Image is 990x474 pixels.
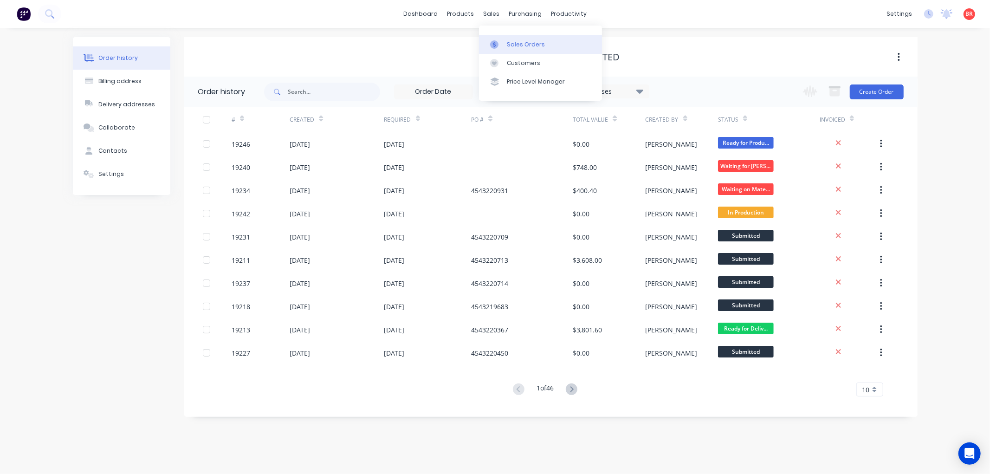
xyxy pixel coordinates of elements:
[73,162,170,186] button: Settings
[98,123,135,132] div: Collaborate
[232,302,250,312] div: 19218
[718,137,774,149] span: Ready for Produ...
[232,139,250,149] div: 19246
[507,40,545,49] div: Sales Orders
[646,232,698,242] div: [PERSON_NAME]
[73,93,170,116] button: Delivery addresses
[646,348,698,358] div: [PERSON_NAME]
[232,116,235,124] div: #
[646,116,679,124] div: Created By
[646,325,698,335] div: [PERSON_NAME]
[646,162,698,172] div: [PERSON_NAME]
[718,346,774,357] span: Submitted
[646,107,718,132] div: Created By
[718,207,774,218] span: In Production
[384,255,405,265] div: [DATE]
[573,302,589,312] div: $0.00
[471,232,508,242] div: 4543220709
[646,139,698,149] div: [PERSON_NAME]
[504,7,546,21] div: purchasing
[384,139,405,149] div: [DATE]
[290,279,310,288] div: [DATE]
[573,209,589,219] div: $0.00
[73,116,170,139] button: Collaborate
[718,276,774,288] span: Submitted
[546,7,591,21] div: productivity
[290,209,310,219] div: [DATE]
[573,107,645,132] div: Total Value
[820,107,878,132] div: Invoiced
[958,442,981,465] div: Open Intercom Messenger
[73,139,170,162] button: Contacts
[384,186,405,195] div: [DATE]
[573,325,602,335] div: $3,801.60
[479,72,602,91] a: Price Level Manager
[471,279,508,288] div: 4543220714
[73,70,170,93] button: Billing address
[198,86,246,97] div: Order history
[573,348,589,358] div: $0.00
[718,299,774,311] span: Submitted
[718,116,738,124] div: Status
[573,162,597,172] div: $748.00
[384,348,405,358] div: [DATE]
[573,232,589,242] div: $0.00
[442,7,479,21] div: products
[384,279,405,288] div: [DATE]
[479,54,602,72] a: Customers
[232,255,250,265] div: 19211
[399,7,442,21] a: dashboard
[384,325,405,335] div: [DATE]
[232,209,250,219] div: 19242
[288,83,380,101] input: Search...
[384,232,405,242] div: [DATE]
[290,116,314,124] div: Created
[718,323,774,334] span: Ready for Deliv...
[290,107,384,132] div: Created
[290,139,310,149] div: [DATE]
[17,7,31,21] img: Factory
[718,160,774,172] span: Waiting for [PERSON_NAME]
[98,170,124,178] div: Settings
[98,77,142,85] div: Billing address
[232,232,250,242] div: 19231
[395,85,472,99] input: Order Date
[290,255,310,265] div: [DATE]
[507,78,565,86] div: Price Level Manager
[290,232,310,242] div: [DATE]
[232,186,250,195] div: 19234
[507,59,540,67] div: Customers
[232,162,250,172] div: 19240
[471,325,508,335] div: 4543220367
[290,186,310,195] div: [DATE]
[471,302,508,312] div: 4543219683
[850,84,904,99] button: Create Order
[820,116,845,124] div: Invoiced
[646,255,698,265] div: [PERSON_NAME]
[471,186,508,195] div: 4543220931
[98,100,155,109] div: Delivery addresses
[290,162,310,172] div: [DATE]
[290,348,310,358] div: [DATE]
[646,209,698,219] div: [PERSON_NAME]
[290,325,310,335] div: [DATE]
[862,385,870,395] span: 10
[646,302,698,312] div: [PERSON_NAME]
[646,186,698,195] div: [PERSON_NAME]
[384,302,405,312] div: [DATE]
[384,107,472,132] div: Required
[573,116,608,124] div: Total Value
[471,348,508,358] div: 4543220450
[290,302,310,312] div: [DATE]
[573,279,589,288] div: $0.00
[232,107,290,132] div: #
[966,10,973,18] span: BR
[471,107,573,132] div: PO #
[98,54,138,62] div: Order history
[882,7,917,21] div: settings
[718,253,774,265] span: Submitted
[646,279,698,288] div: [PERSON_NAME]
[471,255,508,265] div: 4543220713
[573,186,597,195] div: $400.40
[573,255,602,265] div: $3,608.00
